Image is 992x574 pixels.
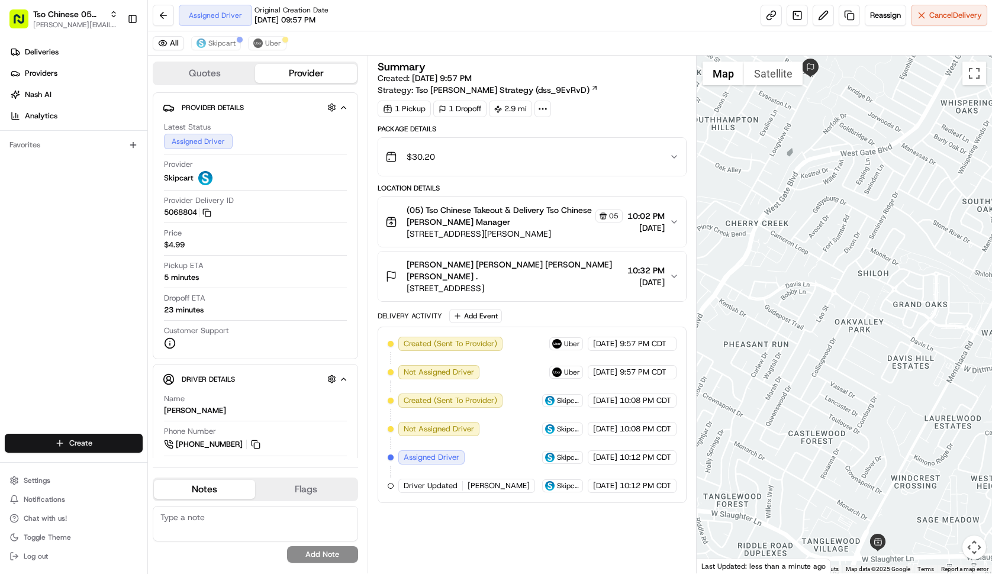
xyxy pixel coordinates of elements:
[620,481,671,491] span: 10:12 PM CDT
[593,338,617,349] span: [DATE]
[620,338,666,349] span: 9:57 PM CDT
[164,325,229,336] span: Customer Support
[164,305,204,315] div: 23 minutes
[404,452,459,463] span: Assigned Driver
[95,167,195,188] a: 💻API Documentation
[5,136,143,154] div: Favorites
[703,62,744,85] button: Show street map
[176,439,243,450] span: [PHONE_NUMBER]
[164,240,185,250] span: $4.99
[545,481,555,491] img: profile_skipcart_partner.png
[404,338,497,349] span: Created (Sent To Provider)
[5,510,143,527] button: Chat with us!
[917,566,934,572] a: Terms (opens in new tab)
[404,481,458,491] span: Driver Updated
[378,138,686,176] button: $30.20
[407,259,623,282] span: [PERSON_NAME] [PERSON_NAME] [PERSON_NAME] [PERSON_NAME] .
[700,558,739,573] img: Google
[416,84,598,96] a: Tso [PERSON_NAME] Strategy (dss_9EvRvD)
[198,171,212,185] img: profile_skipcart_partner.png
[5,85,147,104] a: Nash AI
[164,293,205,304] span: Dropoff ETA
[182,103,244,112] span: Provider Details
[164,438,262,451] a: [PHONE_NUMBER]
[378,72,472,84] span: Created:
[24,533,71,542] span: Toggle Theme
[164,272,199,283] div: 5 minutes
[552,339,562,349] img: uber-new-logo.jpeg
[5,43,147,62] a: Deliveries
[620,424,671,434] span: 10:08 PM CDT
[164,159,193,170] span: Provider
[962,62,986,85] button: Toggle fullscreen view
[24,495,65,504] span: Notifications
[557,453,580,462] span: Skipcart
[12,47,215,66] p: Welcome 👋
[182,375,235,384] span: Driver Details
[5,64,147,83] a: Providers
[24,514,67,523] span: Chat with us!
[911,5,987,26] button: CancelDelivery
[627,210,665,222] span: 10:02 PM
[627,265,665,276] span: 10:32 PM
[627,222,665,234] span: [DATE]
[378,311,442,321] div: Delivery Activity
[929,10,982,21] span: Cancel Delivery
[545,424,555,434] img: profile_skipcart_partner.png
[118,201,143,209] span: Pylon
[564,367,580,377] span: Uber
[7,167,95,188] a: 📗Knowledge Base
[164,405,226,416] div: [PERSON_NAME]
[865,5,906,26] button: Reassign
[255,5,328,15] span: Original Creation Date
[5,491,143,508] button: Notifications
[407,228,623,240] span: [STREET_ADDRESS][PERSON_NAME]
[378,101,431,117] div: 1 Pickup
[620,452,671,463] span: 10:12 PM CDT
[12,173,21,182] div: 📗
[191,36,241,50] button: Skipcart
[416,84,590,96] span: Tso [PERSON_NAME] Strategy (dss_9EvRvD)
[489,101,532,117] div: 2.9 mi
[163,369,348,389] button: Driver Details
[164,426,216,437] span: Phone Number
[248,36,286,50] button: Uber
[25,68,57,79] span: Providers
[12,12,36,36] img: Nash
[265,38,281,48] span: Uber
[25,47,59,57] span: Deliveries
[164,260,204,271] span: Pickup ETA
[24,552,48,561] span: Log out
[208,38,236,48] span: Skipcart
[25,89,51,100] span: Nash AI
[870,10,901,21] span: Reassign
[552,367,562,377] img: uber-new-logo.jpeg
[40,113,194,125] div: Start new chat
[5,434,143,453] button: Create
[33,20,118,30] button: [PERSON_NAME][EMAIL_ADDRESS][DOMAIN_NAME]
[31,76,195,89] input: Clear
[846,566,910,572] span: Map data ©2025 Google
[5,472,143,489] button: Settings
[378,251,686,301] button: [PERSON_NAME] [PERSON_NAME] [PERSON_NAME] [PERSON_NAME] .[STREET_ADDRESS]10:32 PM[DATE]
[5,107,147,125] a: Analytics
[33,8,105,20] span: Tso Chinese 05 [PERSON_NAME]
[197,38,206,48] img: profile_skipcart_partner.png
[593,481,617,491] span: [DATE]
[112,172,190,183] span: API Documentation
[557,481,580,491] span: Skipcart
[404,395,497,406] span: Created (Sent To Provider)
[378,62,426,72] h3: Summary
[404,367,474,378] span: Not Assigned Driver
[164,173,194,183] span: Skipcart
[620,367,666,378] span: 9:57 PM CDT
[25,111,57,121] span: Analytics
[12,113,33,134] img: 1736555255976-a54dd68f-1ca7-489b-9aae-adbdc363a1c4
[404,424,474,434] span: Not Assigned Driver
[620,395,671,406] span: 10:08 PM CDT
[593,367,617,378] span: [DATE]
[5,5,123,33] button: Tso Chinese 05 [PERSON_NAME][PERSON_NAME][EMAIL_ADDRESS][DOMAIN_NAME]
[407,151,435,163] span: $30.20
[378,124,687,134] div: Package Details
